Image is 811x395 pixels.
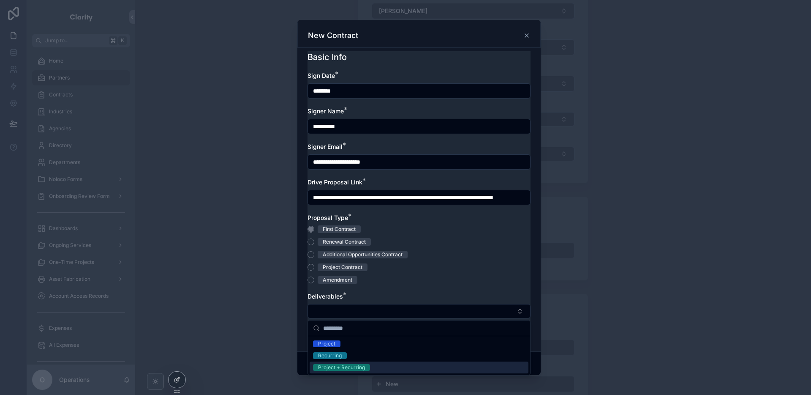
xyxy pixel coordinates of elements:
div: Recurring [318,352,342,359]
div: Project + Recurring [318,364,365,371]
div: Suggestions [308,336,530,375]
span: Drive Proposal Link [308,178,362,186]
div: Amendment [323,276,352,284]
span: Signer Email [308,143,343,150]
div: Renewal Contract [323,238,366,246]
span: Signer Name [308,107,344,115]
button: Select Button [308,304,531,318]
div: Additional Opportunities Contract [323,251,403,258]
div: Project Contract [323,263,362,271]
div: Project [318,340,335,347]
span: Deliverables [308,293,343,300]
span: Proposal Type [308,214,348,221]
span: Sign Date [308,72,335,79]
h1: Basic Info [308,51,347,63]
h3: New Contract [308,30,358,41]
div: First Contract [323,225,356,233]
